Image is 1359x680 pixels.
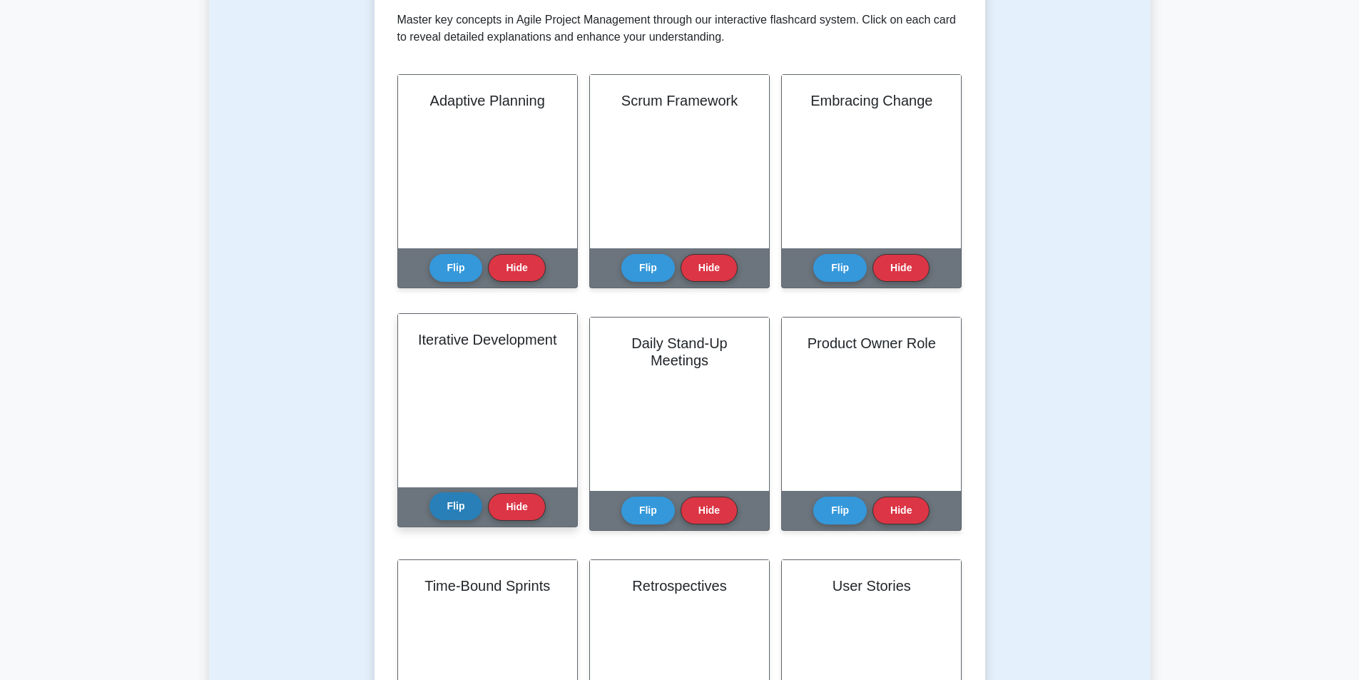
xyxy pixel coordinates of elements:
h2: Time-Bound Sprints [415,577,560,594]
button: Hide [681,497,738,524]
button: Flip [621,497,675,524]
h2: Adaptive Planning [415,92,560,109]
h2: Embracing Change [799,92,944,109]
button: Hide [488,493,545,521]
button: Flip [813,497,867,524]
button: Hide [488,254,545,282]
h2: Scrum Framework [607,92,752,109]
button: Flip [429,254,483,282]
button: Flip [429,492,483,520]
button: Flip [813,254,867,282]
button: Hide [681,254,738,282]
h2: User Stories [799,577,944,594]
h2: Iterative Development [415,331,560,348]
button: Hide [872,254,930,282]
p: Master key concepts in Agile Project Management through our interactive flashcard system. Click o... [397,11,962,46]
h2: Daily Stand-Up Meetings [607,335,752,369]
h2: Retrospectives [607,577,752,594]
h2: Product Owner Role [799,335,944,352]
button: Hide [872,497,930,524]
button: Flip [621,254,675,282]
